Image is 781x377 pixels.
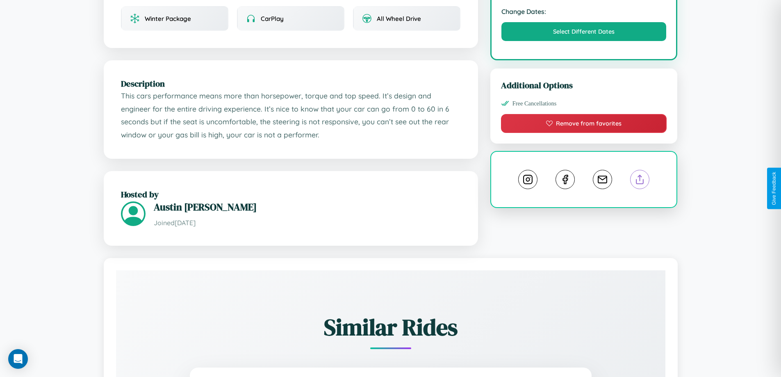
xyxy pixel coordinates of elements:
button: Select Different Dates [501,22,667,41]
strong: Change Dates: [501,7,667,16]
span: CarPlay [261,15,284,23]
p: Joined [DATE] [154,217,461,229]
button: Remove from favorites [501,114,667,133]
span: Winter Package [145,15,191,23]
span: All Wheel Drive [377,15,421,23]
div: Give Feedback [771,172,777,205]
h3: Additional Options [501,79,667,91]
div: Open Intercom Messenger [8,349,28,369]
span: Free Cancellations [512,100,557,107]
p: This cars performance means more than horsepower, torque and top speed. It’s design and engineer ... [121,89,461,142]
h2: Hosted by [121,188,461,200]
h2: Similar Rides [145,311,637,343]
h3: Austin [PERSON_NAME] [154,200,461,214]
h2: Description [121,78,461,89]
